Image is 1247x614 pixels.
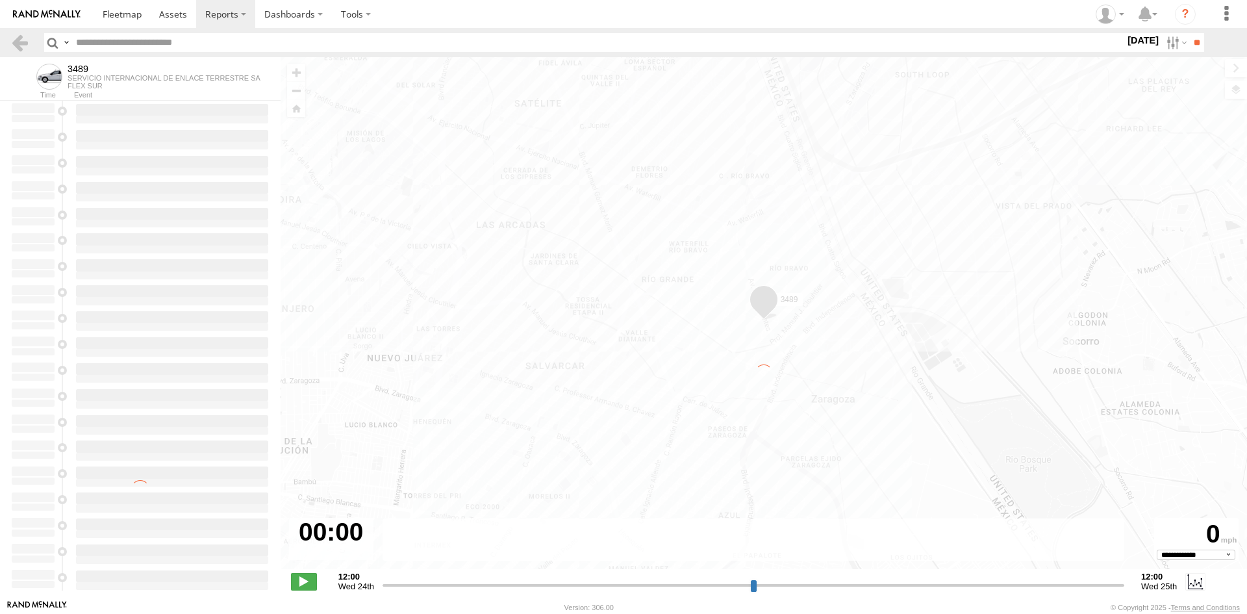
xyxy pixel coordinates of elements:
[74,92,281,99] div: Event
[1175,4,1196,25] i: ?
[1161,33,1189,52] label: Search Filter Options
[1111,604,1240,611] div: © Copyright 2025 -
[1156,520,1237,550] div: 0
[68,82,260,90] div: FLEX SUR
[1125,33,1161,47] label: [DATE]
[68,74,260,82] div: SERVICIO INTERNACIONAL DE ENLACE TERRESTRE SA
[68,64,260,74] div: 3489 - View Asset History
[1141,572,1177,582] strong: 12:00
[10,92,56,99] div: Time
[10,33,29,52] a: Back to previous Page
[61,33,71,52] label: Search Query
[291,573,317,590] label: Play/Stop
[1171,604,1240,611] a: Terms and Conditions
[1141,582,1177,591] span: Wed 25th
[13,10,81,19] img: rand-logo.svg
[338,582,374,591] span: Wed 24th
[1091,5,1129,24] div: DAVID ARRIETA
[338,572,374,582] strong: 12:00
[564,604,614,611] div: Version: 306.00
[7,601,67,614] a: Visit our Website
